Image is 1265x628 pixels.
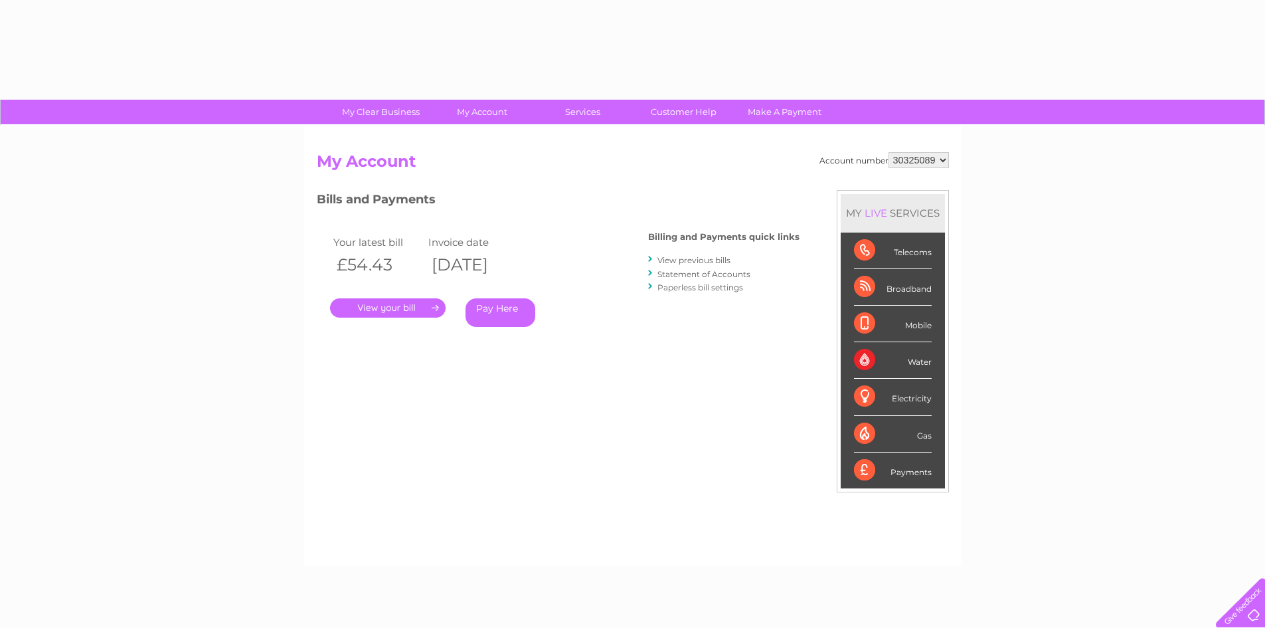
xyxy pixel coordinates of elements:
[330,233,426,251] td: Your latest bill
[317,190,800,213] h3: Bills and Payments
[330,251,426,278] th: £54.43
[427,100,537,124] a: My Account
[425,251,521,278] th: [DATE]
[657,269,750,279] a: Statement of Accounts
[425,233,521,251] td: Invoice date
[528,100,637,124] a: Services
[330,298,446,318] a: .
[854,269,932,306] div: Broadband
[465,298,535,327] a: Pay Here
[629,100,738,124] a: Customer Help
[730,100,839,124] a: Make A Payment
[854,453,932,488] div: Payments
[854,342,932,379] div: Water
[648,232,800,242] h4: Billing and Payments quick links
[326,100,436,124] a: My Clear Business
[841,194,945,232] div: MY SERVICES
[854,233,932,269] div: Telecoms
[862,207,890,219] div: LIVE
[854,379,932,415] div: Electricity
[657,282,743,292] a: Paperless bill settings
[317,152,949,177] h2: My Account
[854,416,932,453] div: Gas
[854,306,932,342] div: Mobile
[657,255,730,265] a: View previous bills
[819,152,949,168] div: Account number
